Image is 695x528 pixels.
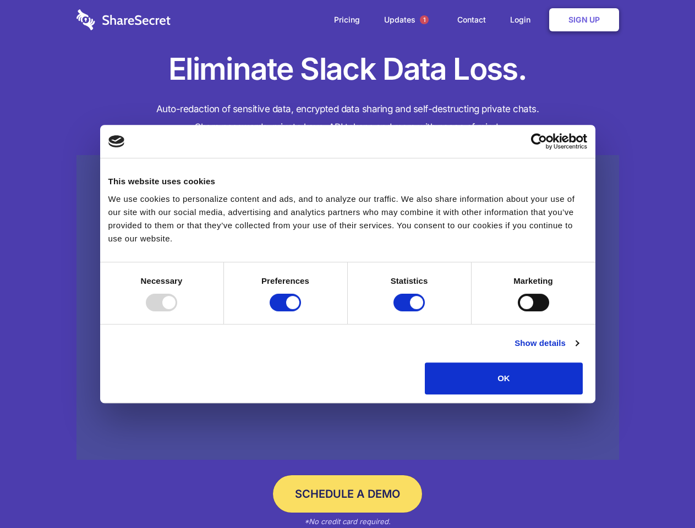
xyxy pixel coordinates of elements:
img: logo-wordmark-white-trans-d4663122ce5f474addd5e946df7df03e33cb6a1c49d2221995e7729f52c070b2.svg [76,9,171,30]
strong: Marketing [513,276,553,285]
a: Contact [446,3,497,37]
button: OK [425,362,583,394]
strong: Preferences [261,276,309,285]
strong: Statistics [391,276,428,285]
a: Sign Up [549,8,619,31]
a: Usercentrics Cookiebot - opens in a new window [491,133,587,150]
a: Show details [515,337,578,350]
em: *No credit card required. [304,517,391,526]
h4: Auto-redaction of sensitive data, encrypted data sharing and self-destructing private chats. Shar... [76,100,619,136]
strong: Necessary [141,276,183,285]
div: We use cookies to personalize content and ads, and to analyze our traffic. We also share informat... [108,193,587,245]
a: Login [499,3,547,37]
span: 1 [420,15,429,24]
h1: Eliminate Slack Data Loss. [76,50,619,89]
div: This website uses cookies [108,175,587,188]
a: Schedule a Demo [273,475,422,513]
a: Pricing [323,3,371,37]
a: Wistia video thumbnail [76,155,619,460]
img: logo [108,135,125,147]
